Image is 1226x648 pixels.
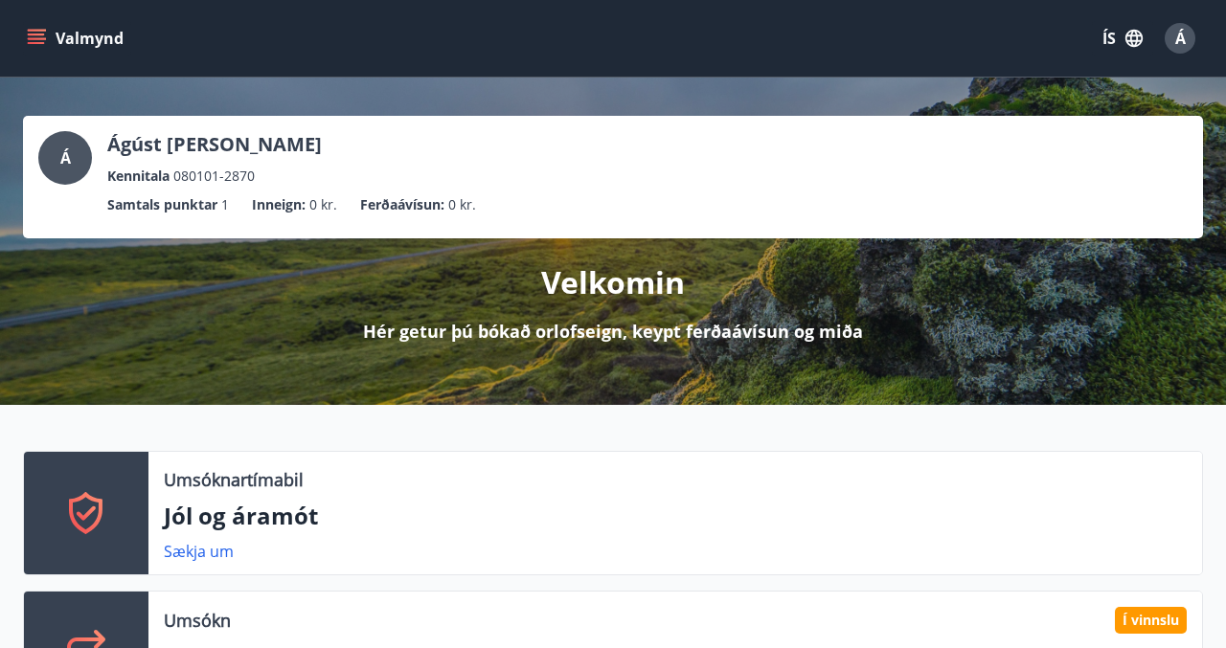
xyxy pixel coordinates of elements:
[1115,607,1187,634] div: Í vinnslu
[1092,21,1153,56] button: ÍS
[448,194,476,215] span: 0 kr.
[164,500,1187,532] p: Jól og áramót
[1175,28,1186,49] span: Á
[541,261,685,303] p: Velkomin
[107,194,217,215] p: Samtals punktar
[309,194,337,215] span: 0 kr.
[360,194,444,215] p: Ferðaávísun :
[1157,15,1203,61] button: Á
[221,194,229,215] span: 1
[363,319,863,344] p: Hér getur þú bókað orlofseign, keypt ferðaávísun og miða
[173,166,255,187] span: 080101-2870
[164,541,234,562] a: Sækja um
[164,608,231,633] p: Umsókn
[252,194,306,215] p: Inneign :
[164,467,304,492] p: Umsóknartímabil
[107,166,170,187] p: Kennitala
[23,21,131,56] button: menu
[60,147,71,168] span: Á
[107,131,322,158] p: Ágúst [PERSON_NAME]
